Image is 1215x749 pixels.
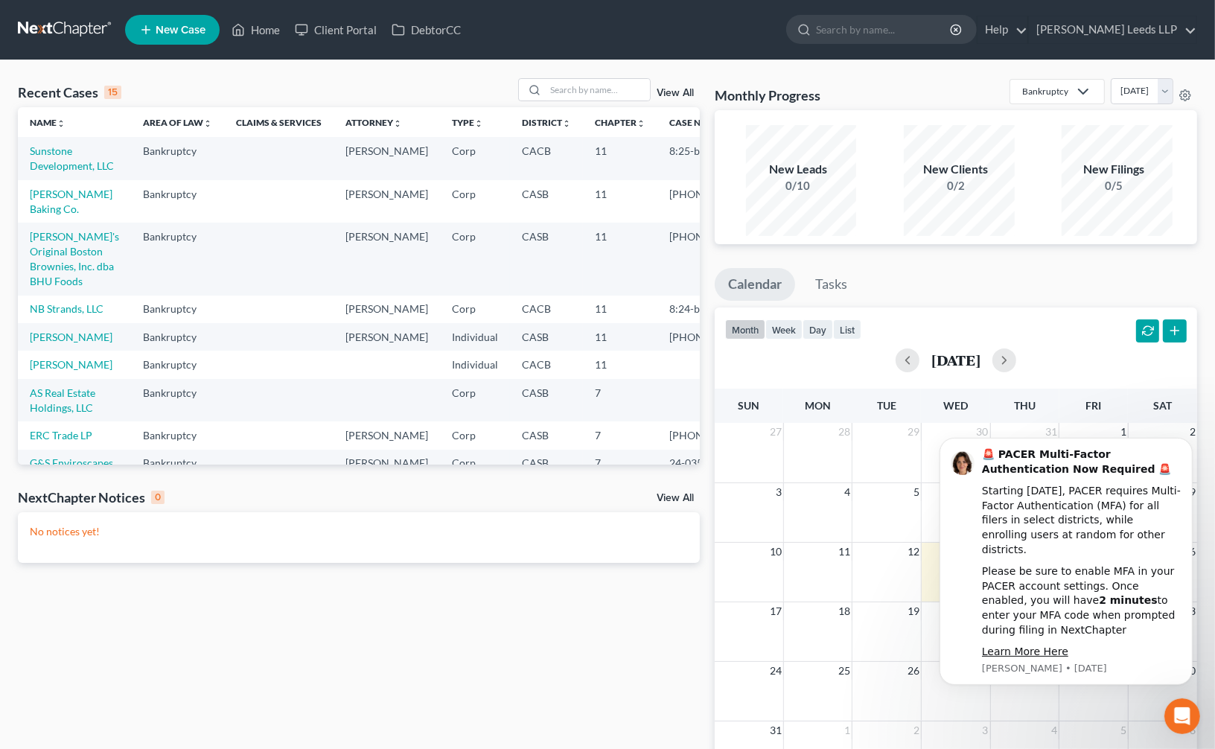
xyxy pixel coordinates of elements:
[816,16,952,43] input: Search by name...
[917,430,1215,709] iframe: Intercom notifications message
[57,119,66,128] i: unfold_more
[334,450,440,492] td: [PERSON_NAME]
[393,119,402,128] i: unfold_more
[583,450,657,492] td: 7
[715,268,795,301] a: Calendar
[583,421,657,449] td: 7
[837,662,852,680] span: 25
[657,137,774,179] td: 8:25-bk-11049
[334,323,440,351] td: [PERSON_NAME]
[837,423,852,441] span: 28
[583,323,657,351] td: 11
[765,319,803,340] button: week
[345,117,402,128] a: Attorneyunfold_more
[1062,178,1166,194] div: 0/5
[1044,423,1059,441] span: 31
[510,379,583,421] td: CASB
[510,180,583,223] td: CASB
[510,450,583,492] td: CASB
[452,117,483,128] a: Typeunfold_more
[131,379,224,421] td: Bankruptcy
[30,358,112,371] a: [PERSON_NAME]
[510,137,583,179] td: CACB
[768,543,783,561] span: 10
[583,180,657,223] td: 11
[877,399,896,412] span: Tue
[474,119,483,128] i: unfold_more
[131,421,224,449] td: Bankruptcy
[657,88,694,98] a: View All
[224,16,287,43] a: Home
[1188,423,1197,441] span: 2
[1022,85,1068,98] div: Bankruptcy
[1119,721,1128,739] span: 5
[30,386,95,414] a: AS Real Estate Holdings, LLC
[143,117,212,128] a: Area of Lawunfold_more
[906,662,921,680] span: 26
[440,296,510,323] td: Corp
[912,483,921,501] span: 5
[131,180,224,223] td: Bankruptcy
[981,721,990,739] span: 3
[510,296,583,323] td: CACB
[1050,721,1059,739] span: 4
[943,399,968,412] span: Wed
[334,180,440,223] td: [PERSON_NAME]
[334,223,440,295] td: [PERSON_NAME]
[440,379,510,421] td: Corp
[906,602,921,620] span: 19
[583,296,657,323] td: 11
[906,543,921,561] span: 12
[30,144,114,172] a: Sunstone Development, LLC
[131,351,224,378] td: Bankruptcy
[510,351,583,378] td: CACB
[738,399,759,412] span: Sun
[30,188,112,215] a: [PERSON_NAME] Baking Co.
[1086,399,1102,412] span: Fri
[30,230,119,287] a: [PERSON_NAME]'s Original Boston Brownies, Inc. dba BHU Foods
[975,423,990,441] span: 30
[224,107,334,137] th: Claims & Services
[583,223,657,295] td: 11
[657,223,774,295] td: [PHONE_NUMBER]
[715,86,820,104] h3: Monthly Progress
[583,351,657,378] td: 11
[931,352,980,368] h2: [DATE]
[334,421,440,449] td: [PERSON_NAME]
[440,450,510,492] td: Corp
[510,323,583,351] td: CASB
[912,721,921,739] span: 2
[203,119,212,128] i: unfold_more
[510,421,583,449] td: CASB
[837,602,852,620] span: 18
[595,117,645,128] a: Chapterunfold_more
[334,137,440,179] td: [PERSON_NAME]
[1119,423,1128,441] span: 1
[805,399,831,412] span: Mon
[833,319,861,340] button: list
[151,491,165,504] div: 0
[583,379,657,421] td: 7
[440,223,510,295] td: Corp
[657,450,774,492] td: 24-03591-JBM7
[131,223,224,295] td: Bankruptcy
[30,117,66,128] a: Nameunfold_more
[768,662,783,680] span: 24
[746,161,850,178] div: New Leads
[30,456,113,484] a: G&S Enviroscapes Inc.
[510,223,583,295] td: CASB
[1014,399,1036,412] span: Thu
[440,323,510,351] td: Individual
[131,323,224,351] td: Bankruptcy
[746,178,850,194] div: 0/10
[768,721,783,739] span: 31
[440,180,510,223] td: Corp
[637,119,645,128] i: unfold_more
[522,117,571,128] a: Districtunfold_more
[30,331,112,343] a: [PERSON_NAME]
[440,137,510,179] td: Corp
